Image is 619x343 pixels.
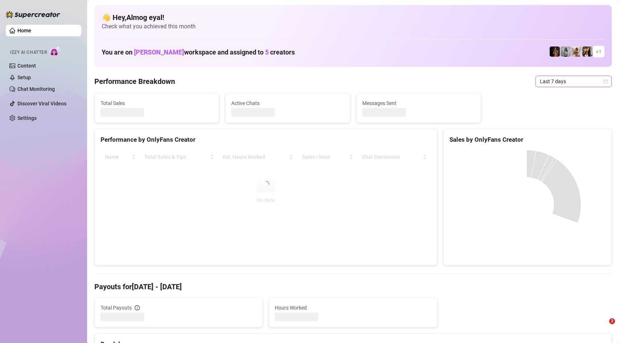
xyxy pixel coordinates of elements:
img: AdelDahan [582,47,592,57]
a: Settings [17,115,37,121]
iframe: Intercom live chat [594,318,612,336]
h4: Payouts for [DATE] - [DATE] [94,282,612,292]
div: Sales by OnlyFans Creator [449,135,606,145]
a: Discover Viral Videos [17,101,66,106]
span: + 1 [596,48,602,56]
span: Active Chats [231,99,344,107]
img: the_bohema [550,47,560,57]
span: Total Sales [101,99,213,107]
span: Izzy AI Chatter [10,49,47,56]
a: Chat Monitoring [17,86,55,92]
span: 5 [265,48,269,56]
a: Home [17,28,31,33]
span: Hours Worked [275,304,431,312]
span: info-circle [135,305,140,310]
a: Content [17,63,36,69]
div: Performance by OnlyFans Creator [101,135,431,145]
span: calendar [603,79,608,84]
span: Check what you achieved this month [102,23,604,31]
span: 2 [609,318,615,324]
h1: You are on workspace and assigned to creators [102,48,295,56]
a: Setup [17,74,31,80]
img: logo-BBDzfeDw.svg [6,11,60,18]
img: AI Chatter [50,46,61,57]
span: Last 7 days [540,76,607,87]
img: Green [571,47,582,57]
span: Total Payouts [101,304,132,312]
span: loading [261,179,270,189]
span: Messages Sent [362,99,475,107]
img: A [561,47,571,57]
span: [PERSON_NAME] [134,48,184,56]
h4: 👋 Hey, Almog eyal ! [102,12,604,23]
h4: Performance Breakdown [94,76,175,86]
